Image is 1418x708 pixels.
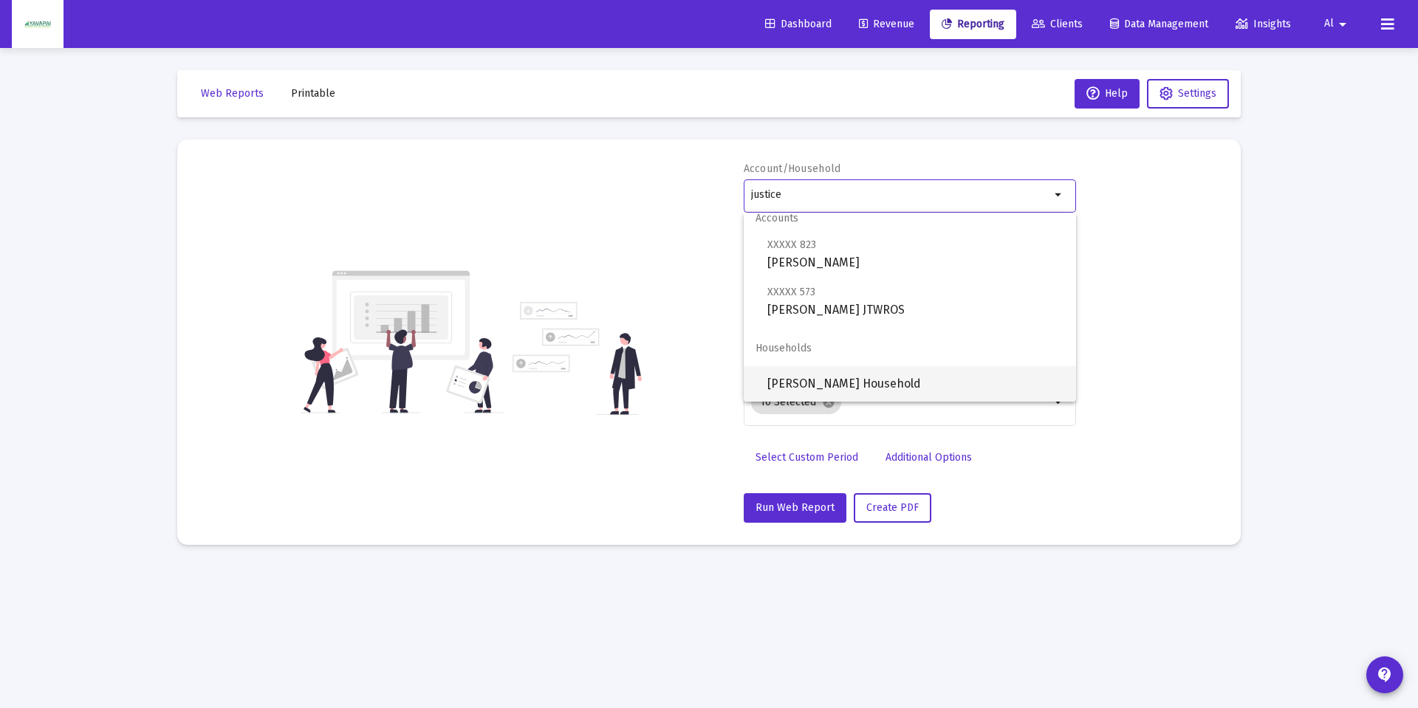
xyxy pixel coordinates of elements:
[1147,79,1229,109] button: Settings
[1020,10,1095,39] a: Clients
[744,331,1076,366] span: Households
[767,366,1064,402] span: [PERSON_NAME] Household
[822,396,835,409] mat-icon: cancel
[756,501,835,514] span: Run Web Report
[942,18,1004,30] span: Reporting
[1075,79,1140,109] button: Help
[744,162,841,175] label: Account/Household
[1050,186,1068,204] mat-icon: arrow_drop_down
[1334,10,1352,39] mat-icon: arrow_drop_down
[767,238,816,251] span: XXXXX 823
[847,10,926,39] a: Revenue
[765,18,832,30] span: Dashboard
[1376,666,1394,684] mat-icon: contact_support
[1086,87,1128,100] span: Help
[1306,9,1369,38] button: Al
[201,87,264,100] span: Web Reports
[753,10,843,39] a: Dashboard
[767,286,815,298] span: XXXXX 573
[1098,10,1220,39] a: Data Management
[854,493,931,523] button: Create PDF
[930,10,1016,39] a: Reporting
[1050,393,1068,411] mat-icon: arrow_drop_down
[744,493,846,523] button: Run Web Report
[1324,18,1334,30] span: Al
[291,87,335,100] span: Printable
[23,10,52,39] img: Dashboard
[301,269,504,415] img: reporting
[1032,18,1083,30] span: Clients
[751,388,1050,417] mat-chip-list: Selection
[751,391,841,414] mat-chip: 10 Selected
[866,501,919,514] span: Create PDF
[1224,10,1303,39] a: Insights
[279,79,347,109] button: Printable
[1178,87,1216,100] span: Settings
[767,283,1064,319] span: [PERSON_NAME] JTWROS
[1110,18,1208,30] span: Data Management
[744,201,1076,236] span: Accounts
[756,451,858,464] span: Select Custom Period
[513,302,642,415] img: reporting-alt
[767,236,1064,272] span: [PERSON_NAME]
[859,18,914,30] span: Revenue
[1236,18,1291,30] span: Insights
[751,189,1050,201] input: Search or select an account or household
[886,451,972,464] span: Additional Options
[189,79,275,109] button: Web Reports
